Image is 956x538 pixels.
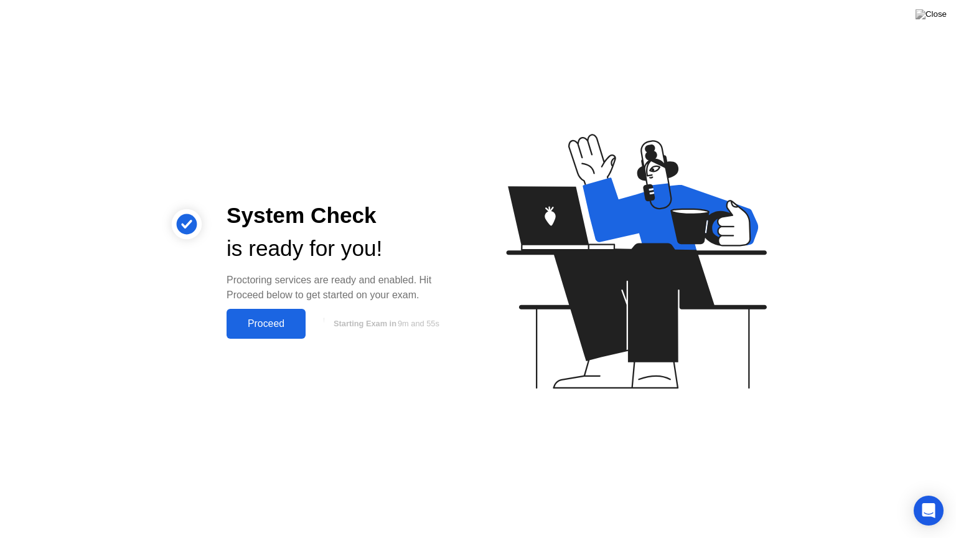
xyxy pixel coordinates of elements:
[227,232,458,265] div: is ready for you!
[312,312,458,336] button: Starting Exam in9m and 55s
[916,9,947,19] img: Close
[914,496,944,526] div: Open Intercom Messenger
[227,273,458,303] div: Proctoring services are ready and enabled. Hit Proceed below to get started on your exam.
[227,309,306,339] button: Proceed
[398,319,439,328] span: 9m and 55s
[227,199,458,232] div: System Check
[230,318,302,329] div: Proceed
